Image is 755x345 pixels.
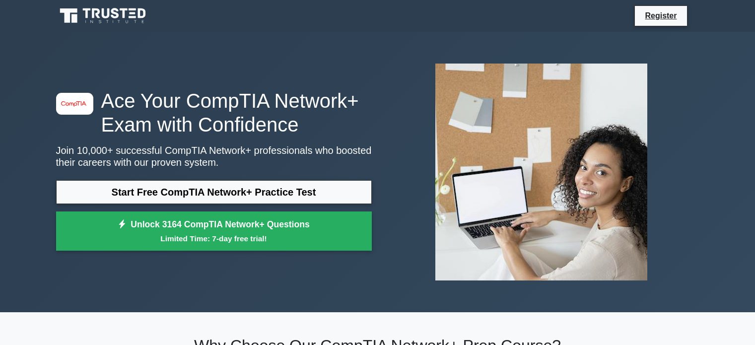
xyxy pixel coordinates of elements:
[56,180,372,204] a: Start Free CompTIA Network+ Practice Test
[56,211,372,251] a: Unlock 3164 CompTIA Network+ QuestionsLimited Time: 7-day free trial!
[56,89,372,137] h1: Ace Your CompTIA Network+ Exam with Confidence
[639,9,683,22] a: Register
[56,144,372,168] p: Join 10,000+ successful CompTIA Network+ professionals who boosted their careers with our proven ...
[69,233,359,244] small: Limited Time: 7-day free trial!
